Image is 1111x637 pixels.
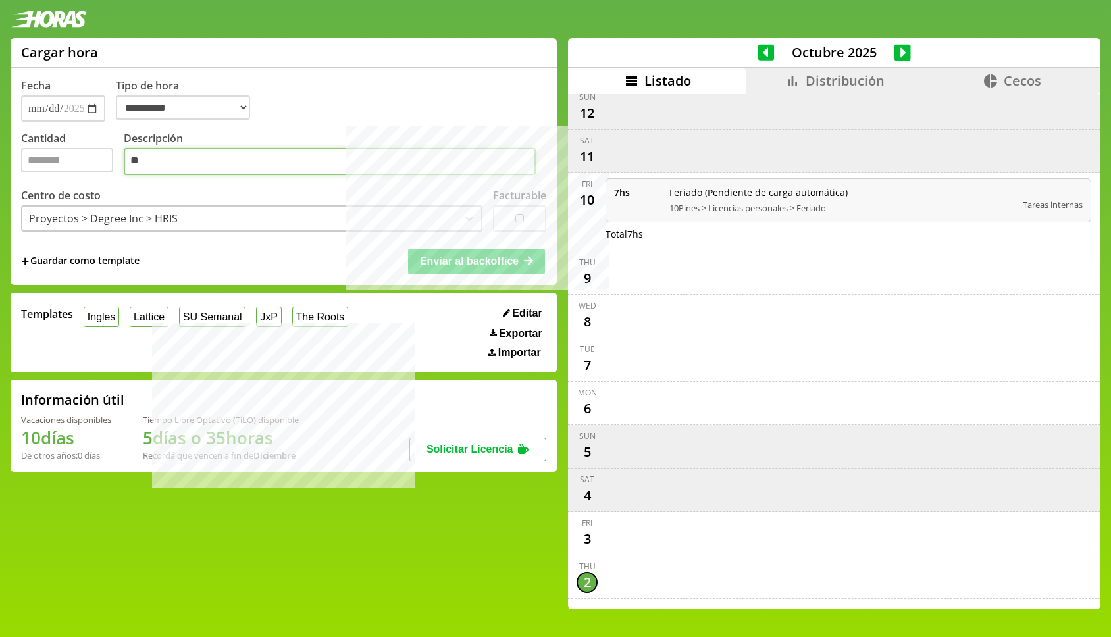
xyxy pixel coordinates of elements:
[420,255,519,267] span: Enviar al backoffice
[21,131,124,179] label: Cantidad
[579,91,596,103] div: Sun
[130,307,168,327] button: Lattice
[21,307,73,321] span: Templates
[577,311,598,332] div: 8
[498,347,541,359] span: Importar
[124,148,536,176] textarea: Descripción
[253,449,296,461] b: Diciembre
[21,254,29,268] span: +
[577,528,598,549] div: 3
[579,604,596,615] div: Wed
[614,186,660,199] span: 7 hs
[580,474,594,485] div: Sat
[11,11,87,28] img: logotipo
[582,178,592,190] div: Fri
[408,249,545,274] button: Enviar al backoffice
[21,414,111,426] div: Vacaciones disponibles
[143,426,299,449] h1: 5 días o 35 horas
[579,300,596,311] div: Wed
[577,485,598,506] div: 4
[426,444,513,455] span: Solicitar Licencia
[21,188,101,203] label: Centro de costo
[256,307,281,327] button: JxP
[116,95,250,120] select: Tipo de hora
[774,43,894,61] span: Octubre 2025
[577,355,598,376] div: 7
[21,391,124,409] h2: Información útil
[21,78,51,93] label: Fecha
[486,327,546,340] button: Exportar
[143,449,299,461] div: Recordá que vencen a fin de
[577,190,598,211] div: 10
[577,146,598,167] div: 11
[577,268,598,289] div: 9
[644,72,691,89] span: Listado
[21,148,113,172] input: Cantidad
[143,414,299,426] div: Tiempo Libre Optativo (TiLO) disponible
[29,211,178,226] div: Proyectos > Degree Inc > HRIS
[512,307,542,319] span: Editar
[493,188,546,203] label: Facturable
[577,103,598,124] div: 12
[568,94,1100,607] div: scrollable content
[409,438,546,461] button: Solicitar Licencia
[579,257,596,268] div: Thu
[116,78,261,122] label: Tipo de hora
[499,328,542,340] span: Exportar
[580,344,595,355] div: Tue
[582,517,592,528] div: Fri
[669,202,1014,214] span: 10Pines > Licencias personales > Feriado
[21,254,140,268] span: +Guardar como template
[21,449,111,461] div: De otros años: 0 días
[806,72,885,89] span: Distribución
[577,572,598,593] div: 2
[21,43,98,61] h1: Cargar hora
[580,135,594,146] div: Sat
[579,430,596,442] div: Sun
[179,307,245,327] button: SU Semanal
[292,307,348,327] button: The Roots
[1004,72,1041,89] span: Cecos
[579,561,596,572] div: Thu
[21,426,111,449] h1: 10 días
[577,398,598,419] div: 6
[606,228,1091,240] div: Total 7 hs
[1023,199,1083,211] span: Tareas internas
[578,387,597,398] div: Mon
[84,307,119,327] button: Ingles
[124,131,546,179] label: Descripción
[669,186,1014,199] span: Feriado (Pendiente de carga automática)
[499,307,546,320] button: Editar
[577,442,598,463] div: 5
